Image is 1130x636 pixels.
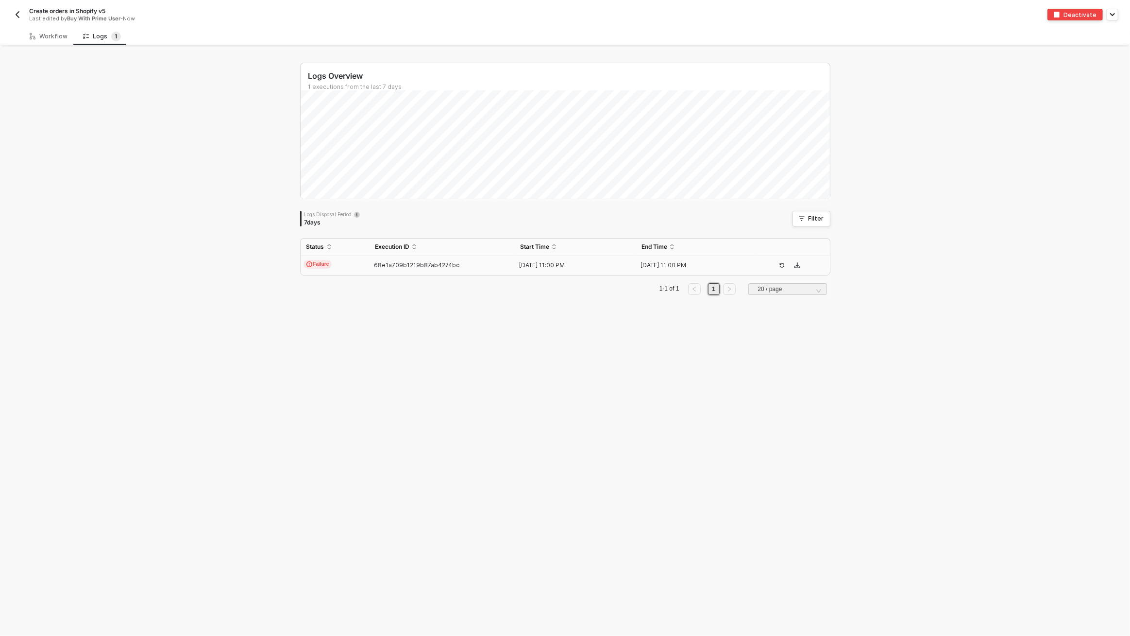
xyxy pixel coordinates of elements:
[794,262,800,268] span: icon-download
[779,262,785,268] span: icon-success-page
[748,283,827,299] div: Page Size
[723,283,736,295] button: right
[688,283,701,295] button: left
[754,284,821,294] input: Page Size
[304,260,332,269] span: Failure
[14,11,21,18] img: back
[306,261,312,267] span: icon-exclamation
[658,283,681,295] li: 1-1 of 1
[375,243,409,251] span: Execution ID
[67,15,120,22] span: Buy With Prime User
[709,284,718,294] a: 1
[1047,9,1103,20] button: deactivateDeactivate
[636,261,749,269] div: [DATE] 11:00 PM
[809,215,824,223] div: Filter
[369,239,515,256] th: Execution ID
[641,243,667,251] span: End Time
[793,211,830,226] button: Filter
[111,32,121,41] sup: 1
[636,239,757,256] th: End Time
[758,282,821,296] span: 20 / page
[29,7,105,15] span: Create orders in Shopify v5
[726,286,732,292] span: right
[304,219,360,226] div: 7 days
[1054,12,1060,17] img: deactivate
[520,243,549,251] span: Start Time
[306,243,324,251] span: Status
[301,239,369,256] th: Status
[514,261,628,269] div: [DATE] 11:00 PM
[708,283,720,295] li: 1
[308,83,830,91] div: 1 executions from the last 7 days
[30,33,67,40] div: Workflow
[687,283,702,295] li: Previous Page
[304,211,360,218] div: Logs Disposal Period
[12,9,23,20] button: back
[514,239,636,256] th: Start Time
[83,32,121,41] div: Logs
[308,71,830,81] div: Logs Overview
[1063,11,1096,19] div: Deactivate
[374,261,459,269] span: 68e1a709b1219b87ab4274bc
[29,15,543,22] div: Last edited by - Now
[115,33,118,40] span: 1
[722,283,737,295] li: Next Page
[691,286,697,292] span: left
